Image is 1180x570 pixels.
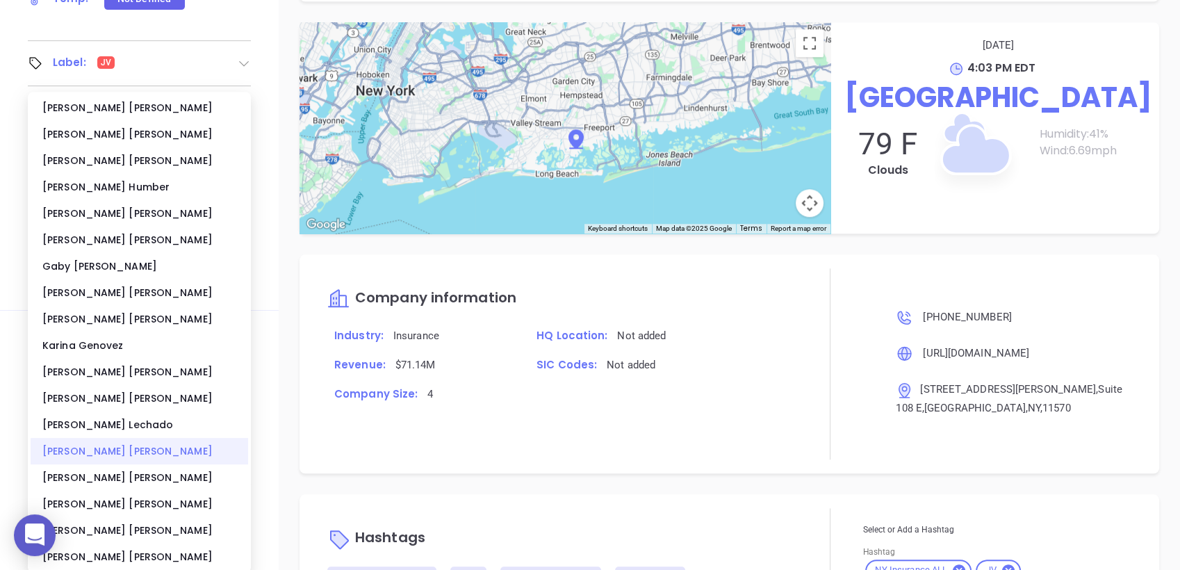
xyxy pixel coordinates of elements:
[863,547,895,555] label: Hashtag
[588,224,648,234] button: Keyboard shortcuts
[31,174,248,200] div: [PERSON_NAME] Humber
[923,311,1011,323] span: [PHONE_NUMBER]
[31,306,248,332] div: [PERSON_NAME] [PERSON_NAME]
[740,223,762,234] a: Terms (opens in new tab)
[53,52,86,73] div: Label:
[922,402,1026,414] span: , [GEOGRAPHIC_DATA]
[863,522,1131,537] p: Select or Add a Hashtag
[771,225,826,232] a: Report a map error
[851,36,1145,54] p: [DATE]
[656,225,732,232] span: Map data ©2025 Google
[1040,126,1145,142] p: Humidity: 41 %
[31,412,248,438] div: [PERSON_NAME] Lechado
[536,357,597,372] span: SIC Codes:
[536,328,607,343] span: HQ Location:
[101,55,111,70] span: JV
[395,359,436,371] span: $71.14M
[303,215,349,234] a: Open this area in Google Maps (opens a new window)
[355,527,425,546] span: Hashtags
[31,253,248,279] div: Gaby [PERSON_NAME]
[393,329,439,342] span: Insurance
[31,200,248,227] div: [PERSON_NAME] [PERSON_NAME]
[904,81,1043,220] img: Clouds
[334,386,418,401] span: Company Size:
[1040,402,1071,414] span: , 11570
[923,347,1029,359] span: [URL][DOMAIN_NAME]
[31,491,248,517] div: [PERSON_NAME] [PERSON_NAME]
[844,126,932,162] p: 79 F
[31,227,248,253] div: [PERSON_NAME] [PERSON_NAME]
[1040,142,1145,159] p: Wind: 6.69 mph
[303,215,349,234] img: Google
[617,329,666,342] span: Not added
[31,385,248,412] div: [PERSON_NAME] [PERSON_NAME]
[31,517,248,544] div: [PERSON_NAME] [PERSON_NAME]
[31,438,248,464] div: [PERSON_NAME] [PERSON_NAME]
[31,544,248,570] div: [PERSON_NAME] [PERSON_NAME]
[844,76,1145,118] p: [GEOGRAPHIC_DATA]
[31,279,248,306] div: [PERSON_NAME] [PERSON_NAME]
[920,383,1096,396] span: [STREET_ADDRESS][PERSON_NAME]
[31,332,248,359] div: Karina Genovez
[31,464,248,491] div: [PERSON_NAME] [PERSON_NAME]
[31,95,248,121] div: [PERSON_NAME] [PERSON_NAME]
[334,328,384,343] span: Industry:
[607,359,655,371] span: Not added
[355,288,516,307] span: Company information
[334,357,386,372] span: Revenue:
[1026,402,1040,414] span: , NY
[31,121,248,147] div: [PERSON_NAME] [PERSON_NAME]
[31,359,248,385] div: [PERSON_NAME] [PERSON_NAME]
[31,147,248,174] div: [PERSON_NAME] [PERSON_NAME]
[967,60,1035,76] span: 4:03 PM EDT
[327,291,516,307] a: Company information
[796,189,823,217] button: Map camera controls
[844,162,932,179] p: Clouds
[896,383,1122,414] span: , Suite 108 E
[796,29,823,57] button: Toggle fullscreen view
[427,388,433,400] span: 4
